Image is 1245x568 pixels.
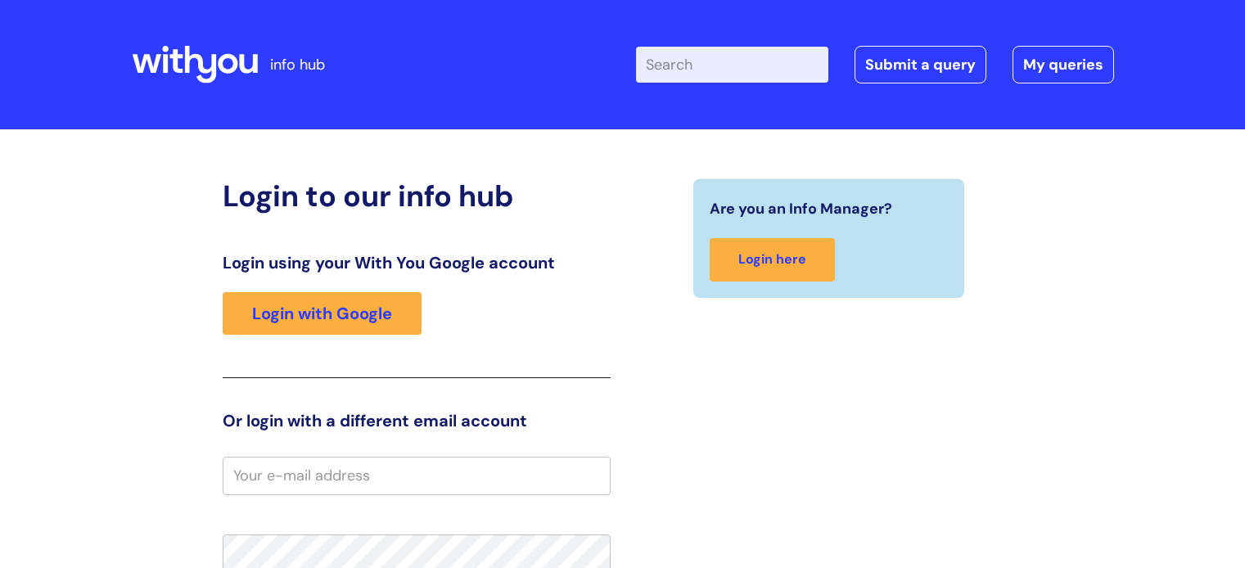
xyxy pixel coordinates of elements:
[223,292,422,335] a: Login with Google
[270,52,325,78] p: info hub
[710,238,835,282] a: Login here
[223,411,611,431] h3: Or login with a different email account
[855,46,986,83] a: Submit a query
[223,178,611,214] h2: Login to our info hub
[223,457,611,494] input: Your e-mail address
[636,47,828,83] input: Search
[1013,46,1114,83] a: My queries
[710,196,892,222] span: Are you an Info Manager?
[223,253,611,273] h3: Login using your With You Google account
